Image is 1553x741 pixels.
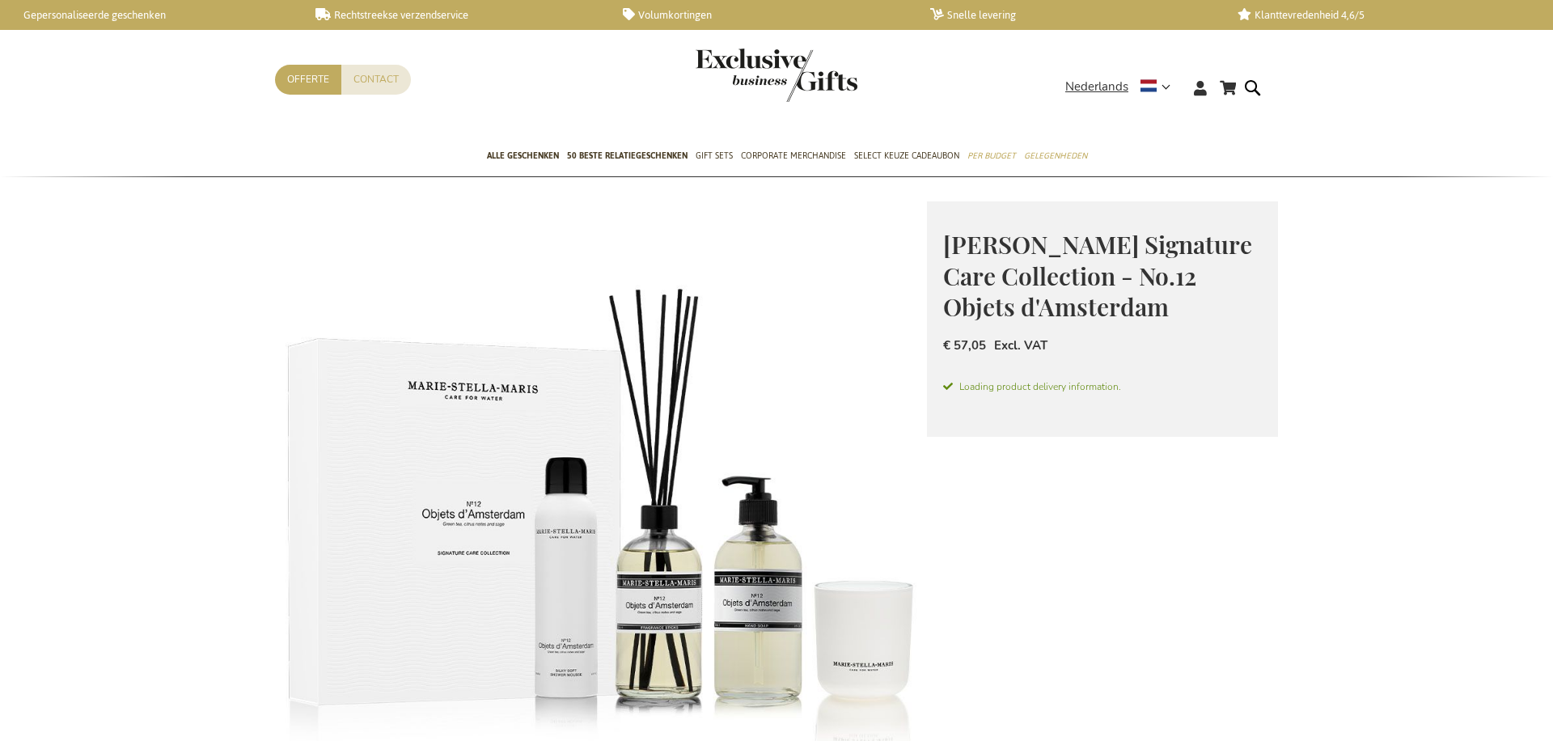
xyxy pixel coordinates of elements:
[567,147,688,164] span: 50 beste relatiegeschenken
[1065,78,1128,96] span: Nederlands
[943,379,1262,394] span: Loading product delivery information.
[487,147,559,164] span: Alle Geschenken
[696,49,857,102] img: Exclusive Business gifts logo
[696,147,733,164] span: Gift Sets
[341,65,411,95] a: Contact
[696,49,776,102] a: store logo
[854,137,959,177] a: Select Keuze Cadeaubon
[967,137,1016,177] a: Per Budget
[930,8,1212,22] a: Snelle levering
[741,147,846,164] span: Corporate Merchandise
[943,228,1252,323] span: [PERSON_NAME] Signature Care Collection - No.12 Objets d'Amsterdam
[275,65,341,95] a: Offerte
[854,147,959,164] span: Select Keuze Cadeaubon
[567,137,688,177] a: 50 beste relatiegeschenken
[487,137,559,177] a: Alle Geschenken
[1024,137,1087,177] a: Gelegenheden
[1238,8,1519,22] a: Klanttevredenheid 4,6/5
[696,137,733,177] a: Gift Sets
[943,337,986,354] span: € 57,05
[8,8,290,22] a: Gepersonaliseerde geschenken
[623,8,904,22] a: Volumkortingen
[1024,147,1087,164] span: Gelegenheden
[741,137,846,177] a: Corporate Merchandise
[994,337,1047,354] span: Excl. VAT
[967,147,1016,164] span: Per Budget
[315,8,597,22] a: Rechtstreekse verzendservice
